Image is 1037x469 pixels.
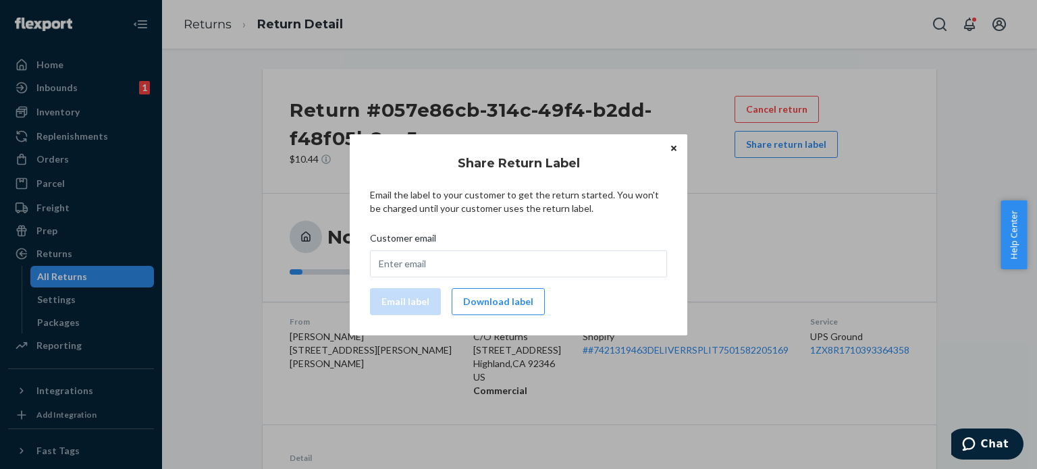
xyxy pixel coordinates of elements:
span: Chat [30,9,57,22]
button: Close [667,141,681,156]
p: Email the label to your customer to get the return started. You won't be charged until your custo... [370,188,667,215]
span: Customer email [370,231,436,250]
button: Email label [370,288,441,315]
h3: Share Return Label [458,155,580,172]
input: Customer email [370,250,667,277]
button: Download label [452,288,545,315]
